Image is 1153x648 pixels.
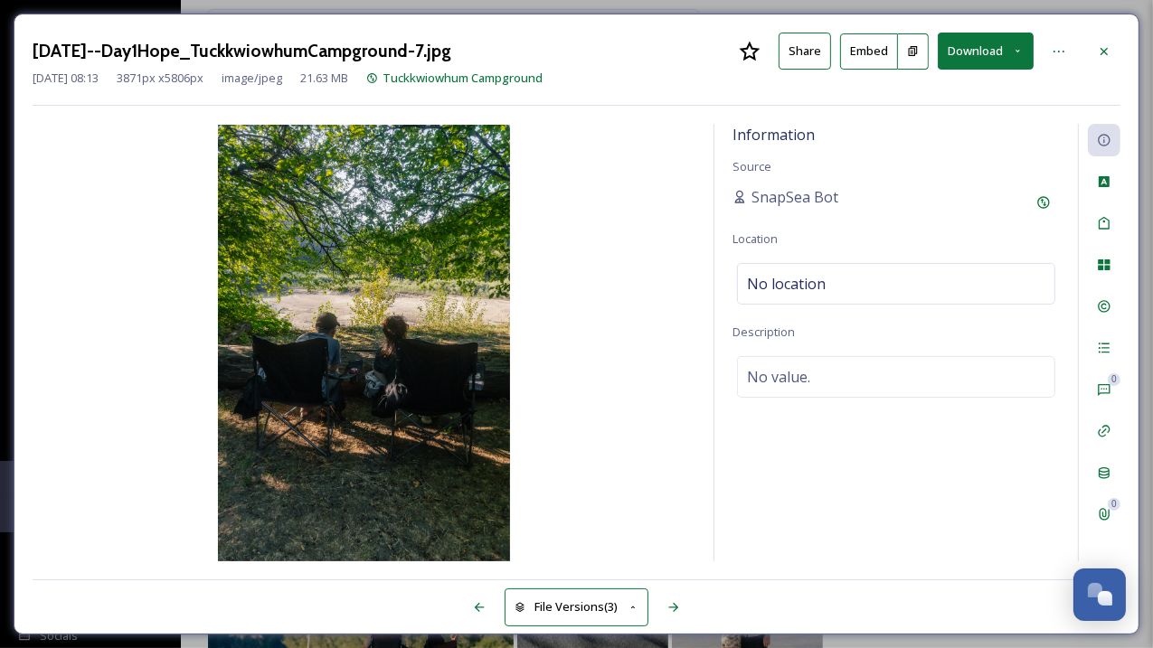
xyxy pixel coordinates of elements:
[938,33,1034,70] button: Download
[1108,498,1120,511] div: 0
[732,230,778,247] span: Location
[732,125,815,145] span: Information
[732,158,771,174] span: Source
[747,366,810,388] span: No value.
[33,38,451,64] h3: [DATE]--Day1Hope_TuckkwiowhumCampground-7.jpg
[117,70,203,87] span: 3871 px x 5806 px
[840,33,898,70] button: Embed
[747,273,826,295] span: No location
[505,588,649,625] button: File Versions(3)
[33,125,695,561] img: Py5bC3IF0hwAAAAAAABzLA2021.07.17--Day1Hope_TuckkwiowhumCampground-7.jpg
[222,70,282,87] span: image/jpeg
[1108,373,1120,386] div: 0
[383,70,543,86] span: Tuckkwiowhum Campground
[1073,568,1126,621] button: Open Chat
[33,70,99,87] span: [DATE] 08:13
[300,70,348,87] span: 21.63 MB
[751,186,838,208] span: SnapSea Bot
[779,33,831,70] button: Share
[732,324,795,340] span: Description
